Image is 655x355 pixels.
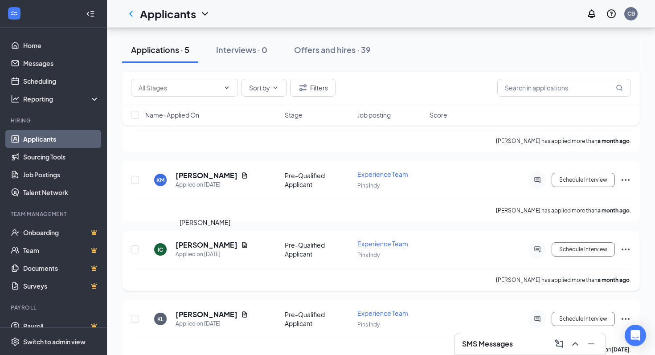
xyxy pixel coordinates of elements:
button: Schedule Interview [552,312,615,326]
div: Team Management [11,210,98,218]
div: Reporting [23,94,100,103]
b: a month ago [598,207,630,214]
h3: SMS Messages [462,339,513,349]
h5: [PERSON_NAME] [176,171,237,180]
input: Search in applications [497,79,631,97]
span: Sort by [249,85,270,91]
h5: [PERSON_NAME] [176,240,237,250]
div: Switch to admin view [23,337,86,346]
a: Job Postings [23,166,99,184]
button: Schedule Interview [552,173,615,187]
svg: Notifications [586,8,597,19]
svg: Collapse [86,9,95,18]
div: Pre-Qualified Applicant [285,241,352,258]
svg: ActiveChat [532,246,543,253]
span: Name · Applied On [145,110,199,119]
div: Pre-Qualified Applicant [285,310,352,328]
svg: ChevronLeft [126,8,136,19]
a: Talent Network [23,184,99,201]
div: Hiring [11,117,98,124]
svg: Filter [298,82,308,93]
div: KM [156,176,164,184]
div: Interviews · 0 [216,44,267,55]
div: Applied on [DATE] [176,319,248,328]
svg: QuestionInfo [606,8,617,19]
svg: ChevronDown [223,84,230,91]
a: TeamCrown [23,241,99,259]
span: Experience Team [357,240,408,248]
div: Pre-Qualified Applicant [285,171,352,189]
div: CB [627,10,635,17]
span: Stage [285,110,303,119]
b: a month ago [598,138,630,144]
div: Open Intercom Messenger [625,325,646,346]
div: Applied on [DATE] [176,250,248,259]
input: All Stages [139,83,220,93]
div: Offers and hires · 39 [294,44,371,55]
span: Pins Indy [357,252,380,258]
svg: WorkstreamLogo [10,9,19,18]
svg: Minimize [586,339,597,349]
a: OnboardingCrown [23,224,99,241]
span: Score [430,110,447,119]
div: Applied on [DATE] [176,180,248,189]
span: Pins Indy [357,182,380,189]
svg: ChevronDown [200,8,210,19]
svg: Document [241,241,248,249]
div: [PERSON_NAME] [180,217,230,227]
a: Sourcing Tools [23,148,99,166]
button: Minimize [584,337,598,351]
svg: Document [241,172,248,179]
svg: ActiveChat [532,315,543,322]
p: [PERSON_NAME] has applied more than . [496,207,631,214]
button: ChevronUp [568,337,582,351]
span: Experience Team [357,309,408,317]
svg: MagnifyingGlass [616,84,623,91]
a: Messages [23,54,99,72]
svg: ComposeMessage [554,339,565,349]
b: a month ago [598,277,630,283]
svg: Settings [11,337,20,346]
button: ComposeMessage [552,337,566,351]
a: PayrollCrown [23,317,99,335]
svg: Ellipses [620,244,631,255]
a: Applicants [23,130,99,148]
svg: Document [241,311,248,318]
div: KL [157,315,164,323]
svg: ChevronDown [272,84,279,91]
svg: ActiveChat [532,176,543,184]
svg: Analysis [11,94,20,103]
p: [PERSON_NAME] has applied more than . [496,137,631,145]
span: Pins Indy [357,321,380,328]
b: [DATE] [611,346,630,353]
svg: ChevronUp [570,339,581,349]
div: IC [158,246,163,253]
a: SurveysCrown [23,277,99,295]
svg: Ellipses [620,175,631,185]
button: Filter Filters [290,79,336,97]
button: Schedule Interview [552,242,615,257]
button: Sort byChevronDown [242,79,287,97]
h1: Applicants [140,6,196,21]
span: Job posting [357,110,391,119]
div: Payroll [11,304,98,311]
span: Experience Team [357,170,408,178]
a: Home [23,37,99,54]
a: DocumentsCrown [23,259,99,277]
h5: [PERSON_NAME] [176,310,237,319]
div: Applications · 5 [131,44,189,55]
a: Scheduling [23,72,99,90]
svg: Ellipses [620,314,631,324]
p: [PERSON_NAME] has applied more than . [496,276,631,284]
